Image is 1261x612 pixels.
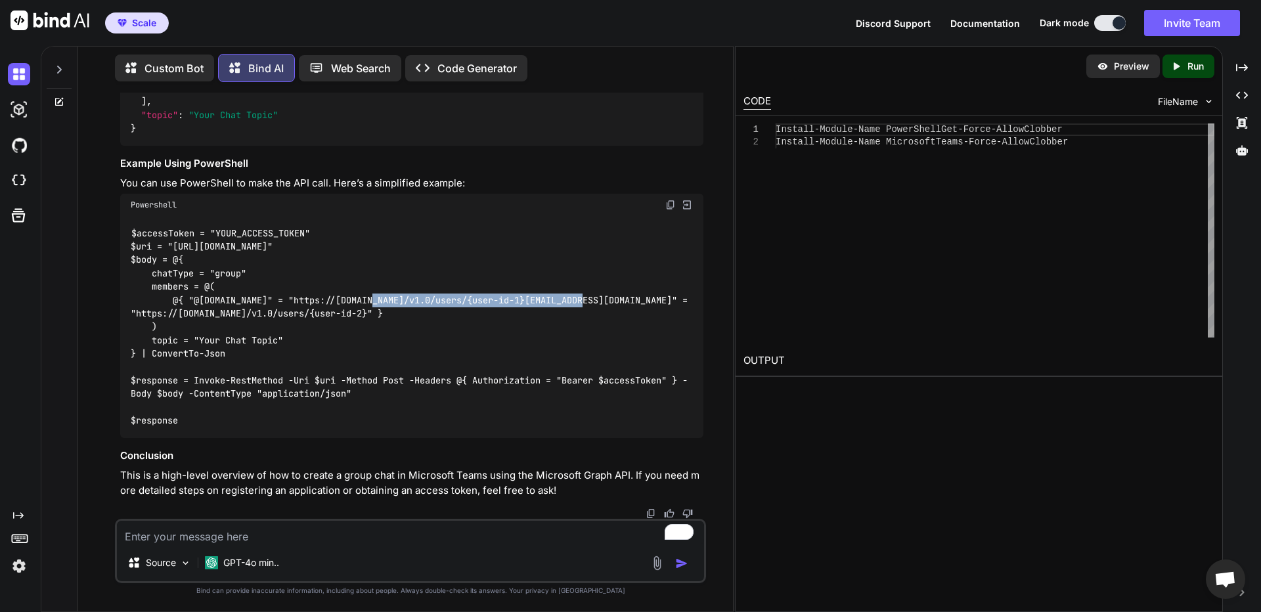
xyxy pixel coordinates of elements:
p: Bind can provide inaccurate information, including about people. Always double-check its answers.... [115,586,706,596]
span: FileName [1158,95,1198,108]
textarea: To enrich screen reader interactions, please activate Accessibility in Grammarly extension settings [117,521,704,544]
p: Custom Bot [144,60,204,76]
p: GPT-4o min.. [223,556,279,569]
span: Name PowerShellGet [858,124,958,135]
span: - [996,137,1002,147]
span: - [852,124,858,135]
code: $accessToken = "YOUR_ACCESS_TOKEN" $uri = "[URL][DOMAIN_NAME]" $body = @{ chatType = "group" memb... [131,227,693,427]
span: } [131,123,136,135]
button: Invite Team [1144,10,1240,36]
span: ] [141,96,146,108]
img: githubDark [8,134,30,156]
span: Discord Support [856,18,931,29]
span: , [146,96,152,108]
img: like [664,508,675,519]
img: Open in Browser [681,199,693,211]
span: Dark mode [1040,16,1089,30]
img: settings [8,555,30,577]
p: Source [146,556,176,569]
span: Install-Module [776,124,853,135]
h2: OUTPUT [736,345,1222,376]
button: premiumScale [105,12,169,33]
span: Documentation [950,18,1020,29]
img: preview [1097,60,1109,72]
span: - [958,124,963,135]
div: 1 [743,123,759,136]
div: 2 [743,136,759,148]
p: Code Generator [437,60,517,76]
p: Run [1187,60,1204,73]
img: Bind AI [11,11,89,30]
img: dislike [682,508,693,519]
img: copy [665,200,676,210]
div: Open chat [1206,559,1245,599]
img: attachment [650,556,665,571]
img: chevron down [1203,96,1214,107]
span: AllowClobber [1002,137,1068,147]
span: "Your Chat Topic" [188,109,278,121]
h3: Example Using PowerShell [120,156,703,171]
span: Scale [132,16,156,30]
img: darkChat [8,63,30,85]
span: Install-Module [776,137,853,147]
span: - [852,137,858,147]
p: This is a high-level overview of how to create a group chat in Microsoft Teams using the Microsof... [120,468,703,498]
span: : [178,109,183,121]
span: - [963,137,968,147]
h3: Conclusion [120,448,703,464]
img: GPT-4o mini [205,556,218,569]
span: Force [963,124,990,135]
span: Name MicrosoftTeams [858,137,963,147]
button: Discord Support [856,16,931,30]
span: Powershell [131,200,177,210]
img: premium [118,19,127,27]
p: Web Search [331,60,391,76]
img: cloudideIcon [8,169,30,192]
span: "topic" [141,109,178,121]
span: Force [969,137,996,147]
p: You can use PowerShell to make the API call. Here’s a simplified example: [120,176,703,191]
span: AllowClobber [996,124,1063,135]
img: icon [675,557,688,570]
img: darkAi-studio [8,98,30,121]
span: - [990,124,996,135]
img: copy [646,508,656,519]
p: Preview [1114,60,1149,73]
button: Documentation [950,16,1020,30]
p: Bind AI [248,60,284,76]
div: CODE [743,94,771,110]
img: Pick Models [180,557,191,569]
